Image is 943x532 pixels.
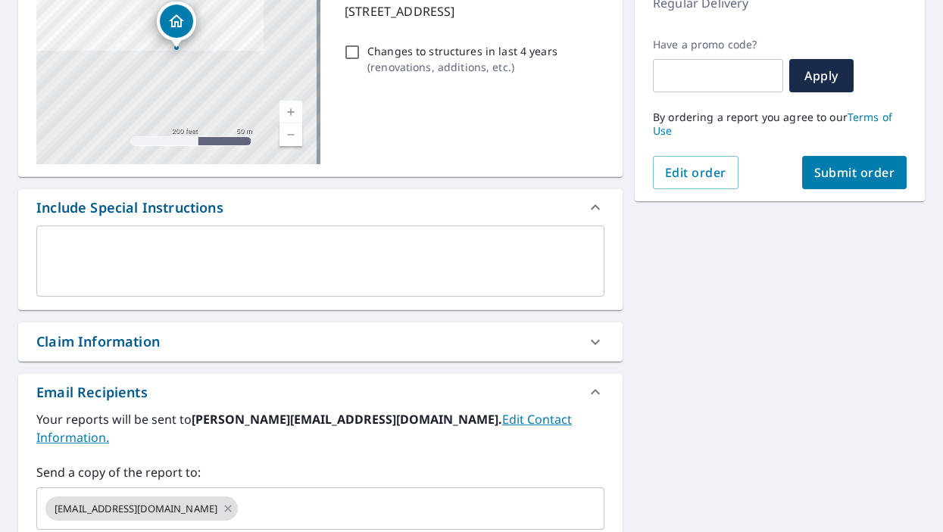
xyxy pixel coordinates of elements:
button: Edit order [653,156,738,189]
span: Apply [801,67,842,84]
div: Include Special Instructions [36,198,223,218]
b: [PERSON_NAME][EMAIL_ADDRESS][DOMAIN_NAME]. [192,411,502,428]
div: Claim Information [18,322,623,361]
div: Email Recipients [36,382,148,403]
a: Current Level 17, Zoom Out [279,123,302,146]
div: [EMAIL_ADDRESS][DOMAIN_NAME] [45,496,238,521]
span: Edit order [665,164,726,181]
div: Include Special Instructions [18,189,623,226]
p: ( renovations, additions, etc. ) [367,59,557,75]
label: Your reports will be sent to [36,410,604,446]
button: Apply [789,59,854,92]
button: Submit order [802,156,907,189]
div: Dropped pin, building 1, Residential property, 5860 166 AVE NW EDMONTON AB T5Y0J3 [157,2,196,48]
a: Current Level 17, Zoom In [279,101,302,123]
span: [EMAIL_ADDRESS][DOMAIN_NAME] [45,502,226,516]
label: Send a copy of the report to: [36,463,604,481]
div: Email Recipients [18,374,623,410]
span: Submit order [814,164,895,181]
div: Claim Information [36,331,160,352]
p: [STREET_ADDRESS] [345,2,598,20]
a: Terms of Use [653,110,892,138]
p: Changes to structures in last 4 years [367,43,557,59]
label: Have a promo code? [653,38,783,51]
p: By ordering a report you agree to our [653,110,907,138]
